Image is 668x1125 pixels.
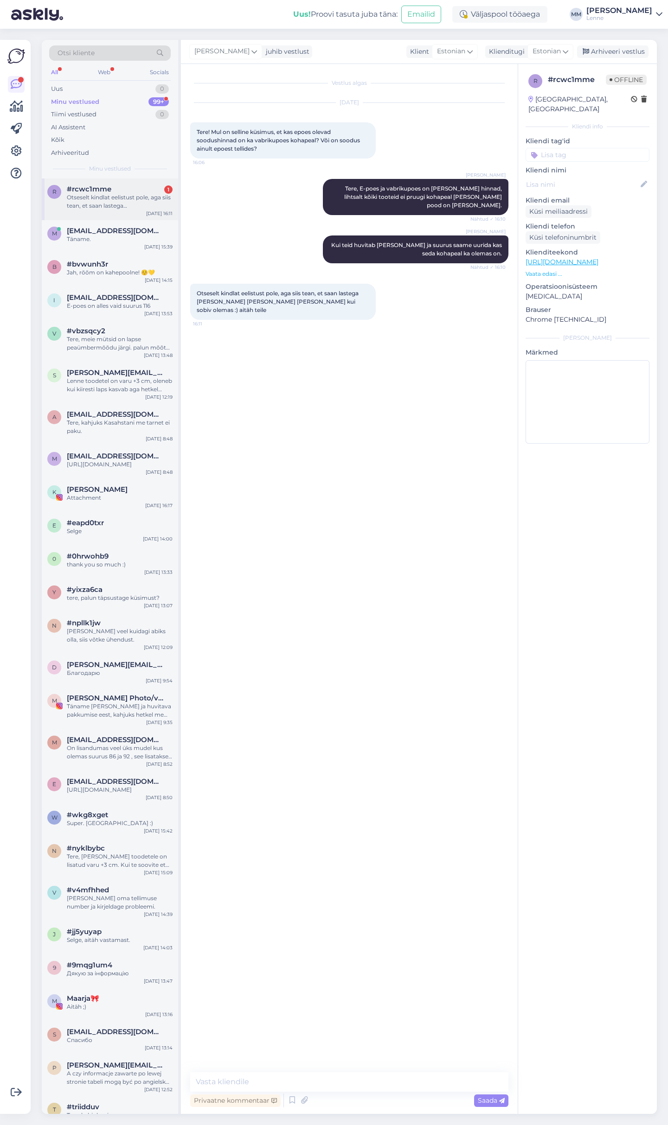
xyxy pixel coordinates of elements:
span: Maarja🎀 [67,994,99,1003]
span: antayevaa@gmail.com [67,410,163,419]
div: [DATE] 15:09 [144,869,173,876]
span: Estonian [533,46,561,57]
span: M [52,697,57,704]
button: Emailid [401,6,441,23]
span: svetlana-os@mail.ru [67,369,163,377]
span: 9 [53,964,56,971]
span: 16:06 [193,159,228,166]
span: Saada [478,1096,505,1105]
span: n [52,622,57,629]
div: [DATE] 13:14 [145,1044,173,1051]
span: [PERSON_NAME] [466,172,506,178]
img: Askly Logo [7,47,25,65]
span: #v4mfhhed [67,886,109,894]
span: s [53,372,56,379]
span: merili.mannilaan@gmail.com [67,227,163,235]
span: #rcwc1mme [67,185,111,193]
span: j [53,931,56,938]
div: 1 [164,185,173,194]
span: e [52,781,56,788]
span: 0 [52,555,56,562]
div: AI Assistent [51,123,85,132]
span: v [52,330,56,337]
div: Väljaspool tööaega [452,6,547,23]
div: [DATE] 14:15 [145,277,173,284]
span: marleenraudsepp@gmail.com [67,452,163,460]
div: Aitäh ;) [67,1003,173,1011]
span: w [51,814,58,821]
span: #jj5yuyap [67,928,102,936]
div: [DATE] 13:53 [144,310,173,317]
div: Otseselt kindlat eelistust pole, aga siis tean, et saan lastega [PERSON_NAME] [PERSON_NAME] [PERS... [67,193,173,210]
div: Privaatne kommentaar [190,1094,281,1107]
p: Kliendi tag'id [526,136,649,146]
div: [PERSON_NAME] [586,7,652,14]
span: [PERSON_NAME] [194,46,250,57]
p: [MEDICAL_DATA] [526,292,649,301]
div: Uus [51,84,63,94]
div: Minu vestlused [51,97,99,107]
div: [DATE] 15:42 [144,827,173,834]
span: inita111@inbox.lv [67,293,163,302]
span: Tere, E-poes ja vabrikupoes on [PERSON_NAME] hinnad, lihtsalt kõiki tooteid ei pruugi kohapeal [P... [344,185,503,209]
a: [PERSON_NAME]Lenne [586,7,662,22]
div: [DATE] [190,98,508,107]
div: [DATE] 8:48 [146,469,173,476]
div: Jah, rõõm on kahepoolne! ☺️💛 [67,268,173,277]
div: All [49,66,60,78]
div: Kliendi info [526,122,649,131]
p: Kliendi nimi [526,165,649,175]
span: m [52,455,57,462]
div: [DATE] 9:35 [146,719,173,726]
input: Lisa tag [526,148,649,162]
span: #0hrwohb9 [67,552,109,560]
input: Lisa nimi [526,179,639,190]
span: r [52,188,57,195]
span: b [52,263,57,270]
span: r [533,77,538,84]
div: [DATE] 13:33 [144,569,173,576]
div: [DATE] 14:39 [144,911,173,918]
div: Kõik [51,135,64,145]
div: Attachment [67,494,173,502]
span: t [53,1106,56,1113]
span: Sodi@inbox.lv [67,1028,163,1036]
span: Nähtud ✓ 16:10 [470,216,506,222]
p: Märkmed [526,348,649,357]
p: Kliendi email [526,196,649,205]
div: thank you so much :) [67,560,173,569]
p: Klienditeekond [526,248,649,257]
div: [DATE] 13:16 [145,1011,173,1018]
span: madara.vugule@gmail.com [67,736,163,744]
span: 16:11 [193,320,228,327]
span: #9mqg1um4 [67,961,112,969]
span: i [53,297,55,304]
div: Tiimi vestlused [51,110,96,119]
div: 99+ [148,97,169,107]
div: Спасибо [67,1036,173,1044]
span: paulina.schneider@vp.pl [67,1061,163,1069]
span: #nyklbybc [67,844,105,852]
div: [DATE] 8:50 [146,794,173,801]
span: p [52,1064,57,1071]
div: Selge, aitäh vastamast. [67,936,173,944]
span: diana.stopite@inbox.lv [67,661,163,669]
a: [URL][DOMAIN_NAME] [526,258,598,266]
div: [DATE] 16:11 [146,210,173,217]
div: juhib vestlust [262,47,309,57]
div: Arhiveeritud [51,148,89,158]
div: [URL][DOMAIN_NAME] [67,460,173,469]
span: m [52,739,57,746]
div: [DATE] 16:17 [145,502,173,509]
div: [DATE] 9:54 [146,677,173,684]
b: Uus! [293,10,311,19]
span: Magnus Heinmets Photo/video [67,694,163,702]
span: Karmen-Kelsi [67,485,128,494]
div: [DATE] 13:47 [144,978,173,985]
span: Nähtud ✓ 16:10 [470,264,506,271]
div: Socials [148,66,171,78]
div: Super. [GEOGRAPHIC_DATA] :) [67,819,173,827]
div: tere, palun täpsustage küsimust? [67,594,173,602]
div: On lisandumas veel üks mudel kus olemas suurus 86 ja 92 , see lisatakse e-poodi kohe kui vallmis ... [67,744,173,761]
div: 0 [155,84,169,94]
